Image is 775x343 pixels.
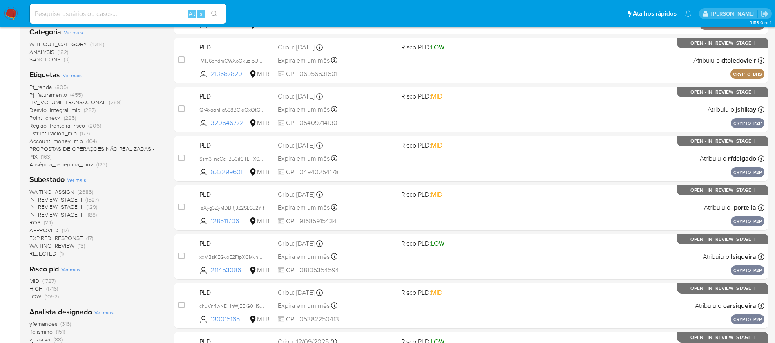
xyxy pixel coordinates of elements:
[711,10,757,18] p: andreia.almeida@mercadolivre.com
[30,9,226,19] input: Pesquise usuários ou casos...
[633,9,677,18] span: Atalhos rápidos
[760,9,769,18] a: Sair
[189,10,195,18] span: Alt
[200,10,202,18] span: s
[685,10,692,17] a: Notificações
[206,8,223,20] button: search-icon
[750,19,771,26] span: 3.159.0-rc-1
